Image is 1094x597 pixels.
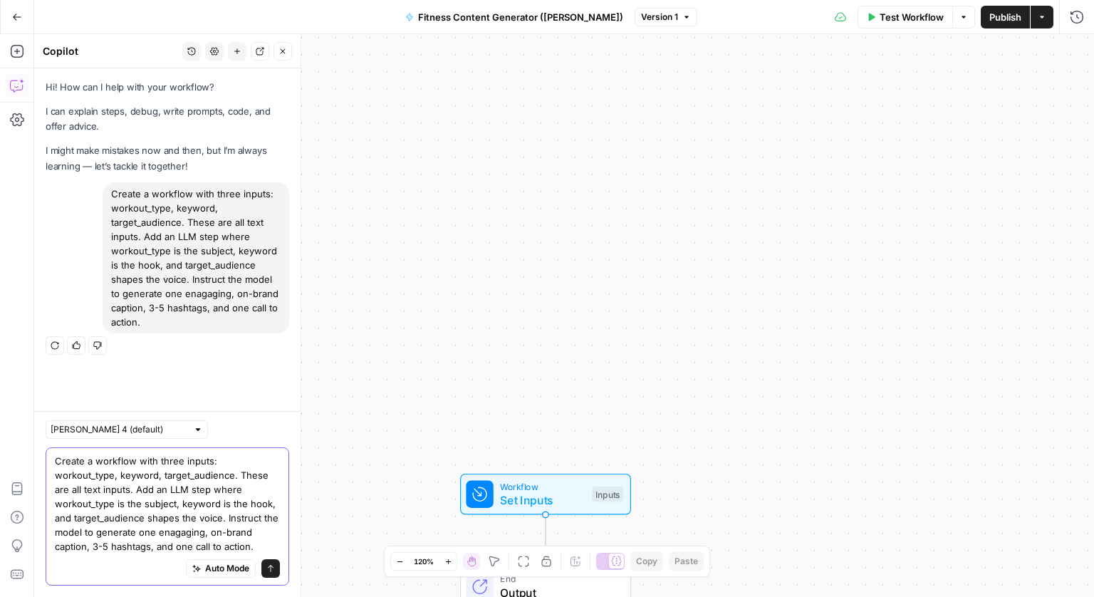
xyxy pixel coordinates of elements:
[500,572,616,586] span: End
[103,182,289,333] div: Create a workflow with three inputs: workout_type, keyword, target_audience. These are all text i...
[46,80,289,95] p: Hi! How can I help with your workflow?
[858,6,952,28] button: Test Workflow
[543,515,548,565] g: Edge from start to end
[635,8,697,26] button: Version 1
[636,555,657,568] span: Copy
[418,10,623,24] span: Fitness Content Generator ([PERSON_NAME])
[669,552,704,571] button: Paste
[46,143,289,173] p: I might make mistakes now and then, but I’m always learning — let’s tackle it together!
[981,6,1030,28] button: Publish
[414,556,434,567] span: 120%
[989,10,1021,24] span: Publish
[500,492,585,509] span: Set Inputs
[592,487,623,502] div: Inputs
[630,552,663,571] button: Copy
[641,11,678,24] span: Version 1
[397,6,632,28] button: Fitness Content Generator ([PERSON_NAME])
[186,559,256,578] button: Auto Mode
[674,555,698,568] span: Paste
[880,10,944,24] span: Test Workflow
[51,422,187,437] input: Claude Sonnet 4 (default)
[46,104,289,134] p: I can explain steps, debug, write prompts, code, and offer advice.
[500,479,585,493] span: Workflow
[413,474,678,515] div: WorkflowSet InputsInputs
[43,44,178,58] div: Copilot
[205,562,249,575] span: Auto Mode
[55,454,280,554] textarea: Create a workflow with three inputs: workout_type, keyword, target_audience. These are all text i...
